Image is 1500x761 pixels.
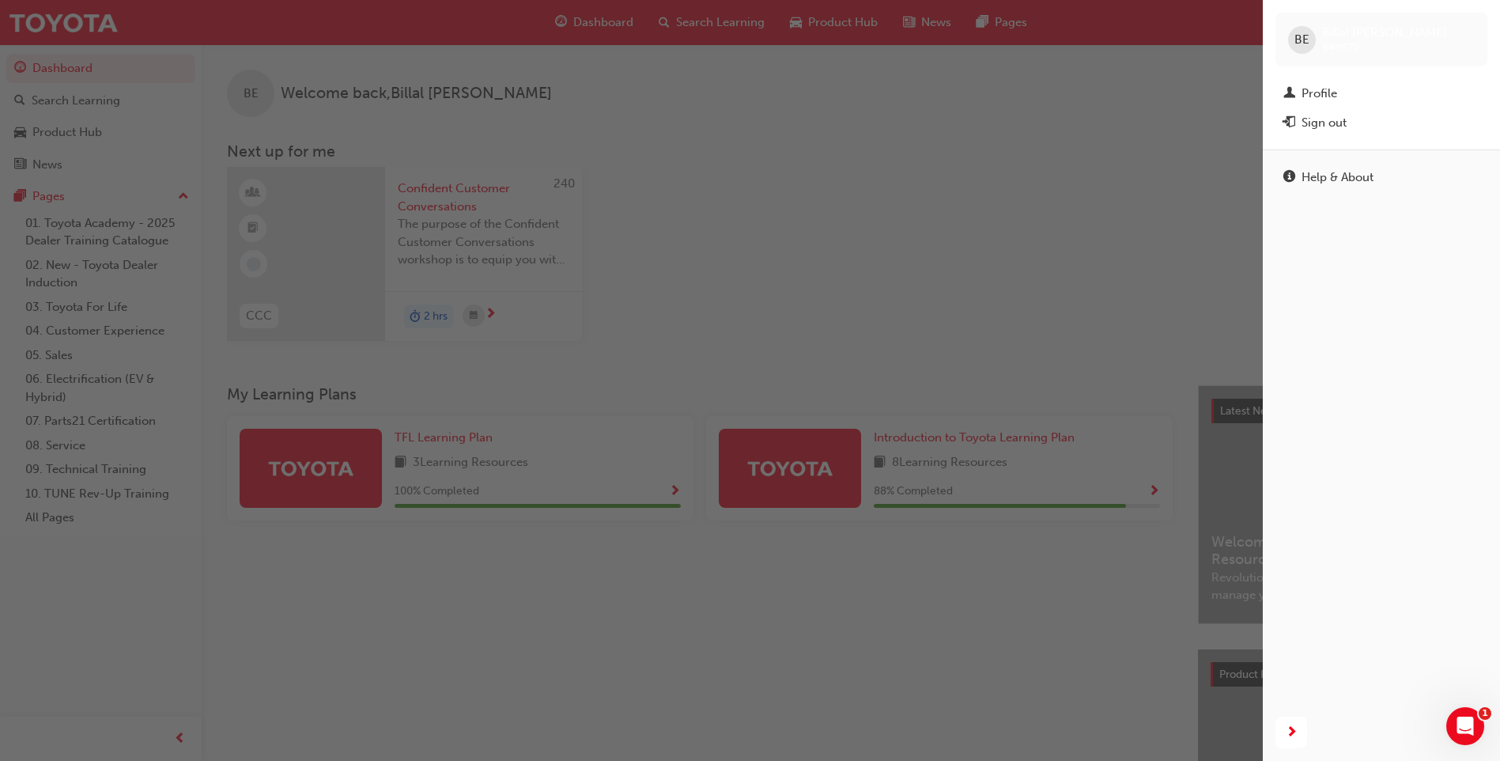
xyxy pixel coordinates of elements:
[1283,87,1295,101] span: man-icon
[1322,25,1447,40] span: Billal [PERSON_NAME]
[1302,114,1347,132] div: Sign out
[1322,40,1359,54] span: 648679
[1302,168,1373,187] div: Help & About
[1275,79,1487,108] a: Profile
[1283,116,1295,131] span: exit-icon
[1479,707,1491,720] span: 1
[1275,108,1487,138] button: Sign out
[1302,85,1337,103] div: Profile
[1446,707,1484,745] iframe: Intercom live chat
[1283,171,1295,185] span: info-icon
[1286,723,1298,743] span: next-icon
[1275,163,1487,192] a: Help & About
[1294,31,1309,49] span: BE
